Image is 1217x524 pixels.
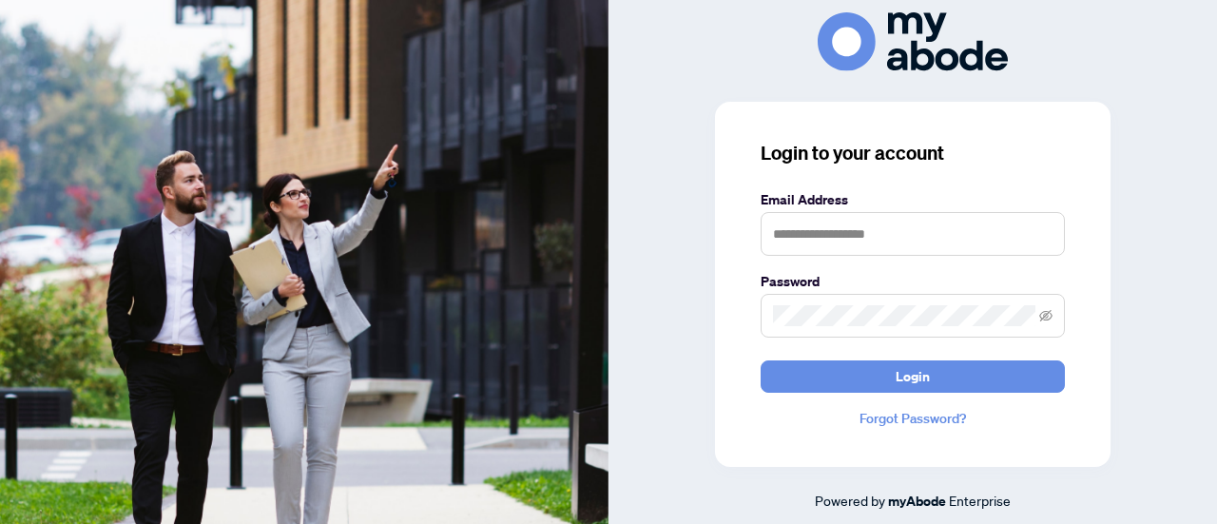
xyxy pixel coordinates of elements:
span: Enterprise [949,492,1011,509]
label: Email Address [761,189,1065,210]
span: Login [896,361,930,392]
a: myAbode [888,491,946,512]
button: Login [761,360,1065,393]
span: Powered by [815,492,885,509]
h3: Login to your account [761,140,1065,166]
label: Password [761,271,1065,292]
img: ma-logo [818,12,1008,70]
span: eye-invisible [1039,309,1053,322]
a: Forgot Password? [761,408,1065,429]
